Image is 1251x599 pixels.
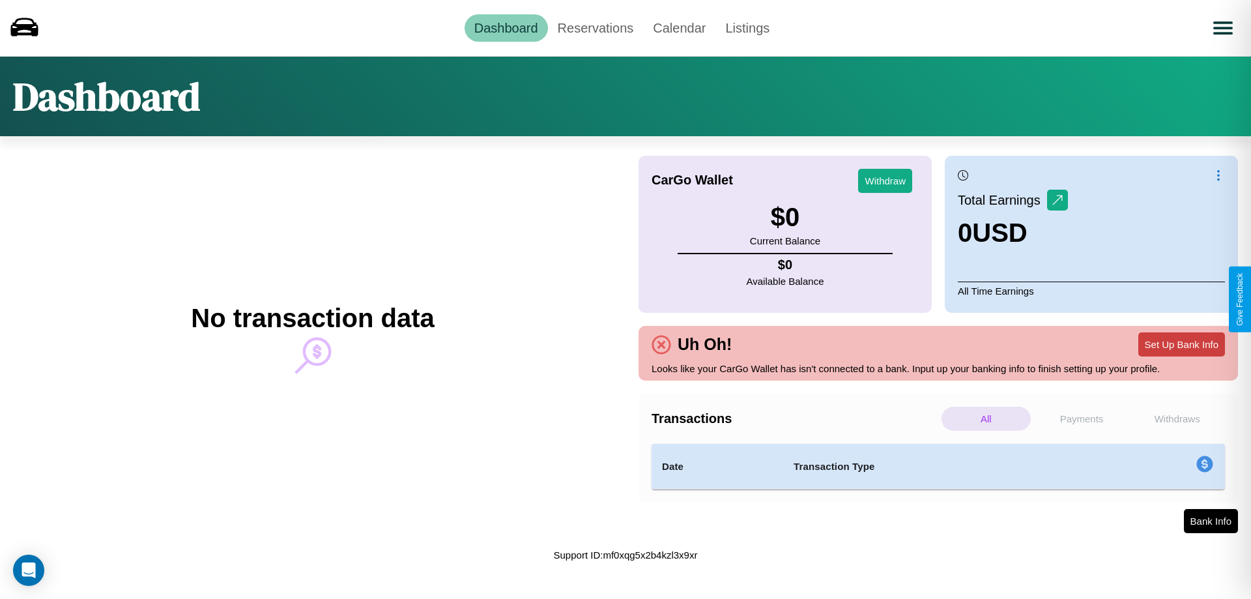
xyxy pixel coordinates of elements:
[548,14,644,42] a: Reservations
[747,257,824,272] h4: $ 0
[715,14,779,42] a: Listings
[958,188,1047,212] p: Total Earnings
[958,282,1225,300] p: All Time Earnings
[671,335,738,354] h4: Uh Oh!
[747,272,824,290] p: Available Balance
[750,203,820,232] h3: $ 0
[13,70,200,123] h1: Dashboard
[858,169,912,193] button: Withdraw
[191,304,434,333] h2: No transaction data
[1184,509,1238,533] button: Bank Info
[652,360,1225,377] p: Looks like your CarGo Wallet has isn't connected to a bank. Input up your banking info to finish ...
[1205,10,1241,46] button: Open menu
[1138,332,1225,357] button: Set Up Bank Info
[1037,407,1127,431] p: Payments
[643,14,715,42] a: Calendar
[465,14,548,42] a: Dashboard
[1132,407,1222,431] p: Withdraws
[652,173,733,188] h4: CarGo Wallet
[13,555,44,586] div: Open Intercom Messenger
[942,407,1031,431] p: All
[652,411,938,426] h4: Transactions
[554,546,698,564] p: Support ID: mf0xqg5x2b4kzl3x9xr
[662,459,773,475] h4: Date
[794,459,1089,475] h4: Transaction Type
[750,232,820,250] p: Current Balance
[652,444,1225,489] table: simple table
[1235,273,1244,326] div: Give Feedback
[958,218,1068,248] h3: 0 USD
